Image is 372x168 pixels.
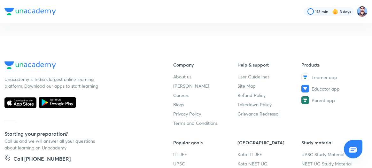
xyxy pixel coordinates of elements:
a: [PERSON_NAME] [173,83,237,89]
h6: Company [173,61,237,68]
span: Learner app [312,74,337,81]
a: NEET UG Study Material [301,160,366,167]
h5: Starting your preparation? [4,130,153,138]
a: Refund Policy [237,92,302,99]
img: Parent app [301,96,309,104]
a: About us [173,73,237,80]
a: User Guidelines [237,73,302,80]
a: UPSC Study Material [301,151,366,158]
h6: Study material [301,139,366,146]
a: Educator app [301,85,366,92]
a: UPSC [173,160,237,167]
a: Careers [173,92,237,99]
a: Parent app [301,96,366,104]
a: Kota IIT JEE [237,151,302,158]
h6: Popular goals [173,139,237,146]
a: IIT JEE [173,151,237,158]
img: streak [332,8,338,15]
img: Learner app [301,73,309,81]
a: Takedown Policy [237,101,302,108]
a: Company Logo [4,61,153,71]
a: Site Map [237,83,302,89]
h6: [GEOGRAPHIC_DATA] [237,139,302,146]
h6: Help & support [237,61,302,68]
img: Company Logo [4,8,56,15]
img: Company Logo [4,61,56,69]
a: Grievance Redressal [237,110,302,117]
img: Educator app [301,85,309,92]
img: Irfan Qurashi [357,6,368,17]
a: Blogs [173,101,237,108]
a: Learner app [301,73,366,81]
h6: Products [301,61,366,68]
a: Terms and Conditions [173,120,237,126]
span: Parent app [312,97,335,104]
a: Kota NEET UG [237,160,302,167]
p: Unacademy is India’s largest online learning platform. Download our apps to start learning [4,76,100,89]
a: Privacy Policy [173,110,237,117]
p: Call us and we will answer all your questions about learning on Unacademy [4,138,100,151]
span: Careers [173,92,189,99]
h5: Call [PHONE_NUMBER] [13,155,71,164]
span: Educator app [312,85,340,92]
a: Call [PHONE_NUMBER] [4,155,71,164]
